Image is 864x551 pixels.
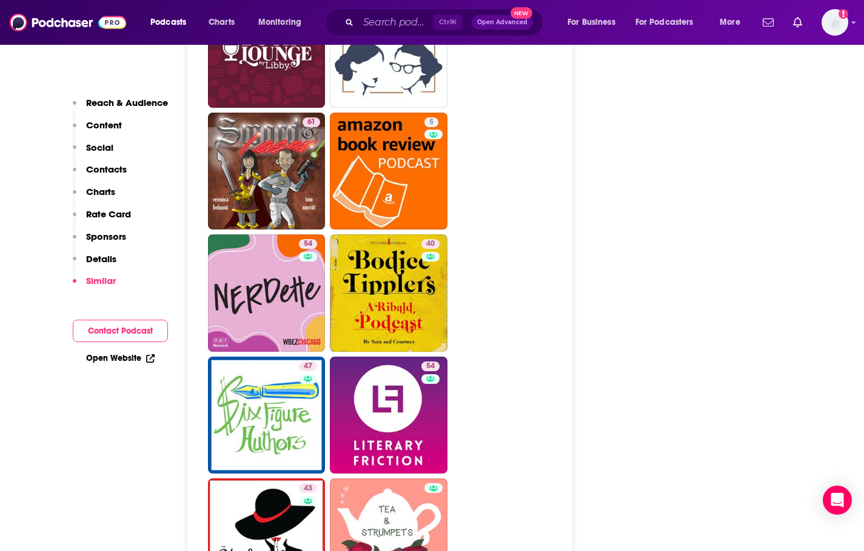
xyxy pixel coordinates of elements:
[628,13,711,32] button: open menu
[711,13,755,32] button: open menu
[86,142,113,153] p: Social
[208,357,326,474] a: 47
[635,14,694,31] span: For Podcasters
[429,116,434,128] span: 5
[788,12,807,33] a: Show notifications dropdown
[250,13,317,32] button: open menu
[150,14,186,31] span: Podcasts
[330,234,447,352] a: 40
[304,360,312,372] span: 47
[73,208,131,231] button: Rate Card
[426,360,435,372] span: 54
[86,231,126,242] p: Sponsors
[434,15,462,30] span: Ctrl K
[73,97,168,119] button: Reach & Audience
[472,15,533,30] button: Open AdvancedNew
[86,119,122,131] p: Content
[299,483,317,493] a: 43
[209,14,235,31] span: Charts
[299,239,317,249] a: 54
[358,13,434,32] input: Search podcasts, credits, & more...
[73,186,115,208] button: Charts
[201,13,242,32] a: Charts
[758,12,779,33] a: Show notifications dropdown
[73,275,116,297] button: Similar
[73,142,113,164] button: Social
[86,97,168,108] p: Reach & Audience
[86,208,131,220] p: Rate Card
[421,239,440,249] a: 40
[426,238,435,250] span: 40
[10,11,126,34] img: Podchaser - Follow, Share and Rate Podcasts
[86,163,127,175] p: Contacts
[73,119,122,142] button: Content
[421,361,440,371] a: 54
[337,8,555,36] div: Search podcasts, credits, & more...
[511,7,532,19] span: New
[568,14,615,31] span: For Business
[86,275,116,286] p: Similar
[86,186,115,197] p: Charts
[73,320,168,342] button: Contact Podcast
[330,113,447,230] a: 5
[258,14,301,31] span: Monitoring
[142,13,202,32] button: open menu
[720,14,740,31] span: More
[299,361,317,371] a: 47
[86,253,116,265] p: Details
[86,353,155,363] a: Open Website
[839,9,848,19] svg: Add a profile image
[73,231,126,253] button: Sponsors
[307,116,315,128] span: 61
[303,117,320,127] a: 61
[424,117,438,127] a: 5
[330,357,447,474] a: 54
[822,9,848,36] span: Logged in as GregKubie
[304,483,312,495] span: 43
[822,9,848,36] button: Show profile menu
[822,9,848,36] img: User Profile
[73,253,116,275] button: Details
[73,163,127,186] button: Contacts
[823,486,852,515] div: Open Intercom Messenger
[559,13,631,32] button: open menu
[208,113,326,230] a: 61
[208,234,326,352] a: 54
[477,19,527,25] span: Open Advanced
[304,238,312,250] span: 54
